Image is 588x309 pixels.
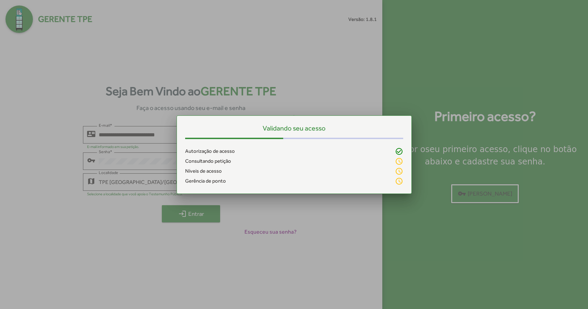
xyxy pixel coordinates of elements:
[395,157,403,165] mat-icon: schedule
[395,167,403,175] mat-icon: schedule
[185,157,231,165] span: Consultando petição
[185,124,403,132] h5: Validando seu acesso
[395,177,403,185] mat-icon: schedule
[185,177,226,185] span: Gerência de ponto
[185,167,222,175] span: Níveis de acesso
[185,147,235,155] span: Autorização de acesso
[395,147,403,156] mat-icon: check_circle_outline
